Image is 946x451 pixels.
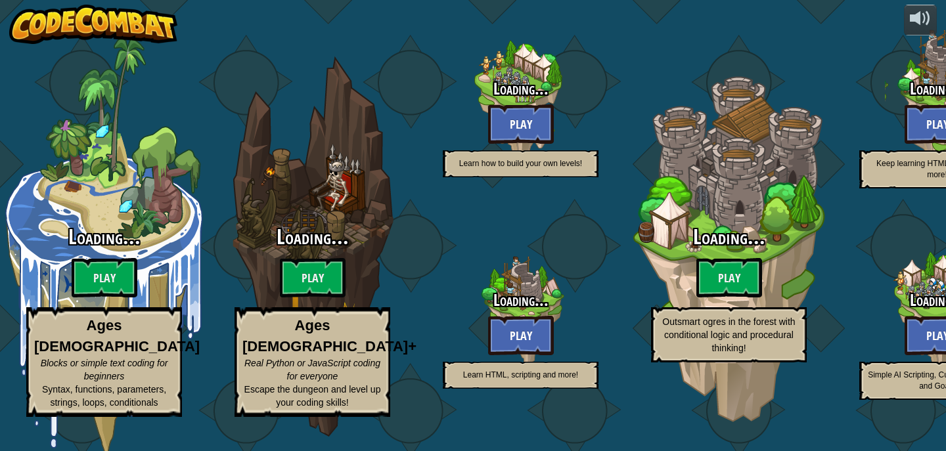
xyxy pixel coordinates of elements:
strong: Ages [DEMOGRAPHIC_DATA]+ [242,317,417,354]
span: Syntax, functions, parameters, strings, loops, conditionals [42,384,166,408]
div: Complete previous world to unlock [417,208,625,416]
span: Loading... [493,289,549,311]
span: Loading... [68,223,141,251]
span: Real Python or JavaScript coding for everyone [244,358,380,381]
span: Loading... [693,223,765,251]
btn: Play [488,104,554,144]
img: CodeCombat - Learn how to code by playing a game [9,5,177,44]
span: Learn HTML, scripting and more! [463,370,578,379]
btn: Play [488,316,554,355]
btn: Play [696,258,762,297]
button: Adjust volume [904,5,937,35]
span: Loading... [493,77,549,100]
span: Outsmart ogres in the forest with conditional logic and procedural thinking! [662,316,795,353]
btn: Play [72,258,137,297]
strong: Ages [DEMOGRAPHIC_DATA] [34,317,200,354]
span: Loading... [277,223,349,251]
span: Learn how to build your own levels! [459,159,582,168]
span: Escape the dungeon and level up your coding skills! [244,384,381,408]
span: Blocks or simple text coding for beginners [41,358,168,381]
btn: Play [280,258,346,297]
